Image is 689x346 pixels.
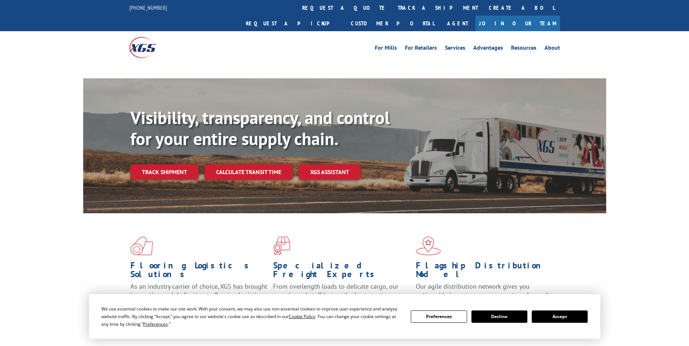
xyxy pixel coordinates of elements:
button: Decline [471,310,527,323]
a: Request a pickup [240,16,345,31]
img: xgs-icon-total-supply-chain-intelligence-red [130,236,153,255]
button: Accept [532,310,588,323]
span: Cookie Policy [289,313,315,320]
a: Services [445,45,465,53]
a: XGS ASSISTANT [299,164,361,180]
h1: Specialized Freight Experts [273,261,410,282]
span: As an industry carrier of choice, XGS has brought innovation and dedication to flooring logistics... [130,282,267,308]
a: Resources [511,45,536,53]
a: Customer Portal [345,16,440,31]
a: About [544,45,560,53]
img: xgs-icon-focused-on-flooring-red [273,236,290,255]
a: Advantages [473,45,503,53]
span: Our agile distribution network gives you nationwide inventory management on demand. [416,282,550,299]
div: Cookie Consent Prompt [89,294,600,339]
div: We use essential cookies to make our site work. With your consent, we may also use non-essential ... [101,305,402,328]
b: Visibility, transparency, and control for your entire supply chain. [130,106,390,150]
a: Calculate transit time [204,164,293,180]
h1: Flooring Logistics Solutions [130,261,268,282]
a: Join Our Team [475,16,560,31]
p: From overlength loads to delicate cargo, our experienced staff knows the best way to move your fr... [273,282,410,314]
a: For Retailers [405,45,437,53]
span: Preferences [143,321,168,327]
a: [PHONE_NUMBER] [129,4,167,11]
img: xgs-icon-flagship-distribution-model-red [416,236,441,255]
a: Agent [440,16,475,31]
a: For Mills [375,45,397,53]
h1: Flagship Distribution Model [416,261,553,282]
a: Track shipment [130,164,199,180]
button: Preferences [411,310,467,323]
